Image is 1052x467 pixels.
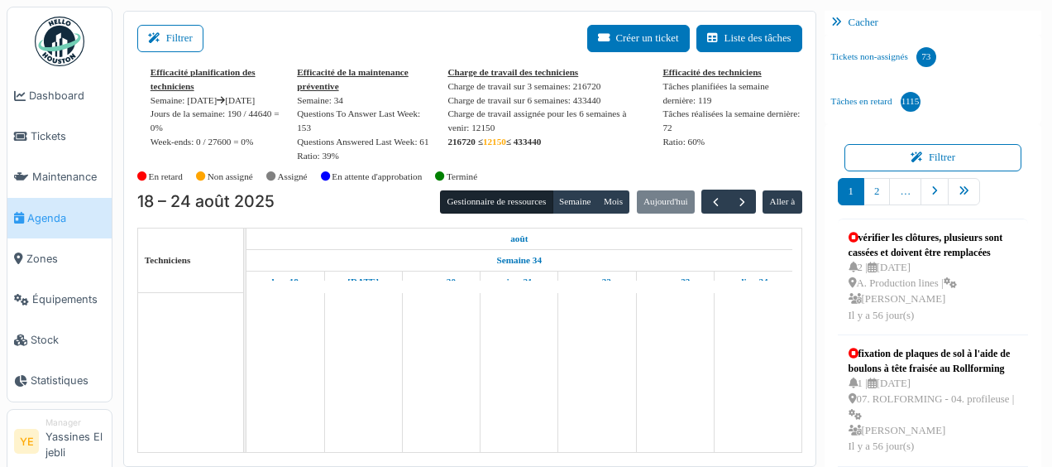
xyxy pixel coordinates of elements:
[7,116,112,156] a: Tickets
[825,79,927,124] a: Tâches en retard
[7,156,112,197] a: Maintenance
[7,198,112,238] a: Agenda
[656,272,694,292] a: 23 août 2025
[825,35,943,79] a: Tickets non-assignés
[297,65,434,94] div: Efficacité de la maintenance préventive
[447,94,649,108] div: Charge de travail sur 6 semaines: 433440
[849,230,1018,260] div: vérifier les clôtures, plusieurs sont cassées et doivent être remplacées
[14,429,39,454] li: YE
[587,25,690,52] button: Créer un ticket
[447,135,649,149] div: 216720 ≤ ≤ 433440
[31,373,105,388] span: Statistiques
[863,178,890,205] a: 2
[151,107,284,135] div: Jours de la semaine: 190 / 44640 = 0%
[662,65,801,79] div: Efficacité des techniciens
[849,376,1018,455] div: 1 | [DATE] 07. ROLFORMING - 04. profileuse | [PERSON_NAME] Il y a 56 jour(s)
[31,332,105,348] span: Stock
[423,272,460,292] a: 20 août 2025
[838,178,1029,219] nav: pager
[844,226,1022,328] a: vérifier les clôtures, plusieurs sont cassées et doivent être remplacées 2 |[DATE] A. Production ...
[734,272,772,292] a: 24 août 2025
[297,108,418,118] span: translation missing: fr.stat.questions_to_answer_last_week
[844,342,1022,460] a: fixation de plaques de sol à l'aide de boulons à tête fraisée au Rollforming 1 |[DATE] 07. ROLFOR...
[151,65,284,94] div: Efficacité planification des techniciens
[297,135,434,149] div: : 61
[552,190,598,214] button: Semaine
[7,75,112,116] a: Dashboard
[7,279,112,320] a: Équipements
[447,170,477,184] label: Terminé
[26,251,105,267] span: Zones
[137,25,203,52] button: Filtrer
[825,11,1042,35] div: Cacher
[506,229,532,249] a: 18 août 2025
[137,192,275,212] h2: 18 – 24 août 2025
[889,178,921,205] a: …
[268,272,303,292] a: 18 août 2025
[208,170,253,184] label: Non assigné
[145,255,191,265] span: Techniciens
[763,190,801,214] button: Aller à
[849,346,1018,376] div: fixation de plaques de sol à l'aide de boulons à tête fraisée au Rollforming
[729,190,756,214] button: Suivant
[29,88,105,104] span: Dashboard
[32,169,105,185] span: Maintenance
[7,360,112,401] a: Statistiques
[637,190,695,214] button: Aujourd'hui
[32,291,105,307] span: Équipements
[901,92,920,112] div: 1115
[916,47,936,67] div: 73
[579,272,615,292] a: 22 août 2025
[297,137,414,147] span: translation missing: fr.stat.questions_answered_last_week
[662,79,801,108] div: Tâches planifiées la semaine dernière: 119
[27,210,105,226] span: Agenda
[849,260,1018,324] div: 2 | [DATE] A. Production lines | [PERSON_NAME] Il y a 56 jour(s)
[332,170,422,184] label: En attente d'approbation
[483,137,506,147] span: 12150
[701,190,729,214] button: Précédent
[447,65,649,79] div: Charge de travail des techniciens
[7,238,112,279] a: Zones
[343,272,383,292] a: 19 août 2025
[149,170,183,184] label: En retard
[696,25,802,52] button: Liste des tâches
[662,107,801,135] div: Tâches réalisées la semaine dernière: 72
[35,17,84,66] img: Badge_color-CXgf-gQk.svg
[447,79,649,94] div: Charge de travail sur 3 semaines: 216720
[7,320,112,360] a: Stock
[844,144,1022,171] button: Filtrer
[297,149,434,163] div: Ratio: 39%
[151,135,284,149] div: Week-ends: 0 / 27600 = 0%
[447,107,649,135] div: Charge de travail assignée pour les 6 semaines à venir: 12150
[297,107,434,135] div: : 153
[297,94,434,108] div: Semaine: 34
[597,190,630,214] button: Mois
[440,190,552,214] button: Gestionnaire de ressources
[838,178,864,205] a: 1
[278,170,308,184] label: Assigné
[45,416,105,429] div: Manager
[502,272,537,292] a: 21 août 2025
[493,250,546,271] a: Semaine 34
[662,135,801,149] div: Ratio: 60%
[31,128,105,144] span: Tickets
[151,94,284,108] div: Semaine: [DATE] [DATE]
